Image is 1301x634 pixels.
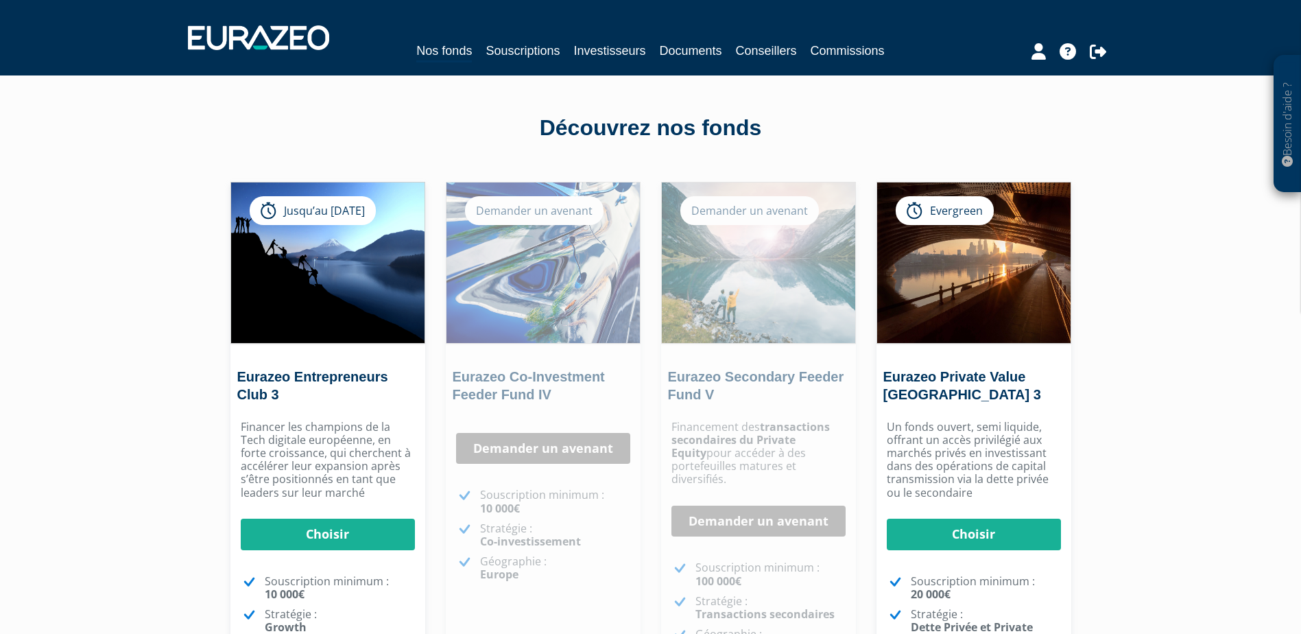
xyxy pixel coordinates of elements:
[480,489,630,515] p: Souscription minimum :
[480,534,581,549] strong: Co-investissement
[662,183,855,343] img: Eurazeo Secondary Feeder Fund V
[695,607,835,622] strong: Transactions secondaires
[416,41,472,62] a: Nos fonds
[265,587,305,602] strong: 10 000€
[237,369,388,402] a: Eurazeo Entrepreneurs Club 3
[250,196,376,225] div: Jusqu’au [DATE]
[911,587,951,602] strong: 20 000€
[480,522,630,548] p: Stratégie :
[695,595,846,621] p: Stratégie :
[480,501,520,516] strong: 10 000€
[241,421,415,500] p: Financer les champions de la Tech digitale européenne, en forte croissance, qui cherchent à accél...
[695,574,741,589] strong: 100 000€
[660,41,722,60] a: Documents
[265,575,415,601] p: Souscription minimum :
[887,519,1061,550] a: Choisir
[188,25,329,50] img: 1732889491-logotype_eurazeo_blanc_rvb.png
[241,519,415,550] a: Choisir
[265,608,415,634] p: Stratégie :
[695,561,846,587] p: Souscription minimum :
[480,555,630,581] p: Géographie :
[480,567,518,582] strong: Europe
[668,369,844,402] a: Eurazeo Secondary Feeder Fund V
[811,41,885,60] a: Commissions
[486,41,560,60] a: Souscriptions
[671,419,830,460] strong: transactions secondaires du Private Equity
[911,575,1061,601] p: Souscription minimum :
[887,421,1061,500] p: Un fonds ouvert, semi liquide, offrant un accès privilégié aux marchés privés en investissant dan...
[260,113,1042,144] div: Découvrez nos fonds
[231,183,425,343] img: Eurazeo Entrepreneurs Club 3
[453,369,605,402] a: Eurazeo Co-Investment Feeder Fund IV
[573,41,645,60] a: Investisseurs
[456,433,630,465] a: Demander un avenant
[671,506,846,537] a: Demander un avenant
[671,421,846,486] p: Financement des pour accéder à des portefeuilles matures et diversifiés.
[736,41,797,60] a: Conseillers
[680,196,819,225] div: Demander un avenant
[877,183,1071,343] img: Eurazeo Private Value Europe 3
[1280,62,1296,186] p: Besoin d'aide ?
[883,369,1041,402] a: Eurazeo Private Value [GEOGRAPHIC_DATA] 3
[465,196,604,225] div: Demander un avenant
[896,196,994,225] div: Evergreen
[446,183,640,343] img: Eurazeo Co-Investment Feeder Fund IV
